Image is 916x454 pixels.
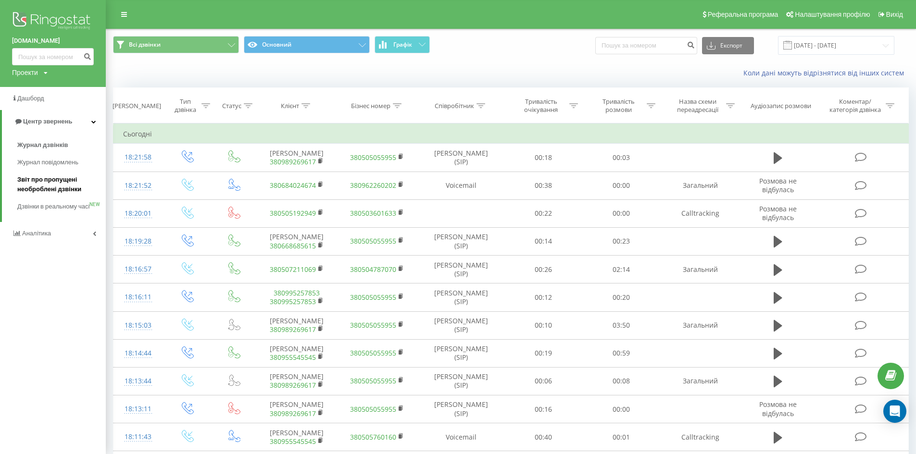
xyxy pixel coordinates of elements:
div: 18:16:11 [123,288,153,307]
a: 380955545545 [270,437,316,446]
span: Вихід [886,11,903,18]
td: [PERSON_NAME] (SIP) [417,311,504,339]
td: 00:19 [504,339,582,367]
div: Співробітник [435,102,474,110]
span: Аналiтика [22,230,51,237]
a: 380505055955 [350,153,396,162]
button: Графік [375,36,430,53]
span: Журнал повідомлень [17,158,78,167]
a: 380504787070 [350,265,396,274]
td: 00:00 [582,199,660,227]
a: 380505055955 [350,236,396,245]
a: Центр звернень [2,110,106,133]
div: 18:15:03 [123,316,153,335]
td: [PERSON_NAME] (SIP) [417,339,504,367]
div: 18:14:44 [123,344,153,363]
td: [PERSON_NAME] [256,144,337,172]
a: 380995257853 [270,297,316,306]
span: Всі дзвінки [129,41,161,49]
span: Дзвінки в реальному часі [17,202,89,211]
a: 380505055955 [350,376,396,385]
a: 380503601633 [350,209,396,218]
input: Пошук за номером [595,37,697,54]
span: Журнал дзвінків [17,140,68,150]
td: 00:08 [582,367,660,395]
a: 380505192949 [270,209,316,218]
td: [PERSON_NAME] [256,367,337,395]
a: 380989269617 [270,380,316,390]
a: 380995257853 [274,288,320,297]
td: 03:50 [582,311,660,339]
span: Налаштування профілю [795,11,870,18]
a: 380668685615 [270,241,316,250]
td: 00:59 [582,339,660,367]
td: Calltracking [660,423,740,451]
div: [PERSON_NAME] [113,102,161,110]
div: 18:20:01 [123,204,153,223]
div: Аудіозапис розмови [751,102,811,110]
td: Voicemail [417,423,504,451]
a: 380505055955 [350,348,396,357]
button: Експорт [702,37,754,54]
div: 18:21:58 [123,148,153,167]
td: Загальний [660,367,740,395]
a: Коли дані можуть відрізнятися вiд інших систем [743,68,909,77]
td: Загальний [660,172,740,199]
td: [PERSON_NAME] (SIP) [417,395,504,423]
td: 00:26 [504,256,582,283]
td: 00:22 [504,199,582,227]
a: 380989269617 [270,157,316,166]
div: 18:13:44 [123,372,153,391]
a: 380505055955 [350,405,396,414]
td: [PERSON_NAME] [256,395,337,423]
td: [PERSON_NAME] (SIP) [417,283,504,311]
a: 380955545545 [270,353,316,362]
button: Основний [244,36,370,53]
a: 380989269617 [270,325,316,334]
input: Пошук за номером [12,48,94,65]
div: 18:11:43 [123,428,153,446]
td: Voicemail [417,172,504,199]
div: Тривалість очікування [515,98,567,114]
a: Журнал дзвінків [17,136,106,154]
button: Всі дзвінки [113,36,239,53]
div: Бізнес номер [351,102,390,110]
td: 00:38 [504,172,582,199]
div: Open Intercom Messenger [883,400,906,423]
span: Розмова не відбулась [759,204,797,222]
span: Графік [393,41,412,48]
td: 00:00 [582,395,660,423]
td: 00:10 [504,311,582,339]
img: Ringostat logo [12,10,94,34]
a: 380962260202 [350,181,396,190]
td: Calltracking [660,199,740,227]
td: Загальний [660,311,740,339]
a: 380505055955 [350,293,396,302]
td: [PERSON_NAME] [256,339,337,367]
td: 00:40 [504,423,582,451]
div: Статус [222,102,241,110]
div: Тип дзвінка [172,98,199,114]
td: [PERSON_NAME] (SIP) [417,227,504,255]
div: 18:21:52 [123,176,153,195]
span: Розмова не відбулась [759,176,797,194]
td: [PERSON_NAME] [256,423,337,451]
td: 00:18 [504,144,582,172]
td: [PERSON_NAME] (SIP) [417,144,504,172]
td: 00:06 [504,367,582,395]
td: [PERSON_NAME] [256,227,337,255]
div: Назва схеми переадресації [672,98,724,114]
a: Журнал повідомлень [17,154,106,171]
td: [PERSON_NAME] (SIP) [417,367,504,395]
div: 18:16:57 [123,260,153,279]
span: Розмова не відбулась [759,400,797,417]
td: 00:23 [582,227,660,255]
td: 00:14 [504,227,582,255]
td: [PERSON_NAME] [256,311,337,339]
td: Загальний [660,256,740,283]
div: Коментар/категорія дзвінка [827,98,883,114]
td: 00:00 [582,172,660,199]
span: Дашборд [17,95,44,102]
span: Реферальна програма [708,11,778,18]
td: 00:03 [582,144,660,172]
